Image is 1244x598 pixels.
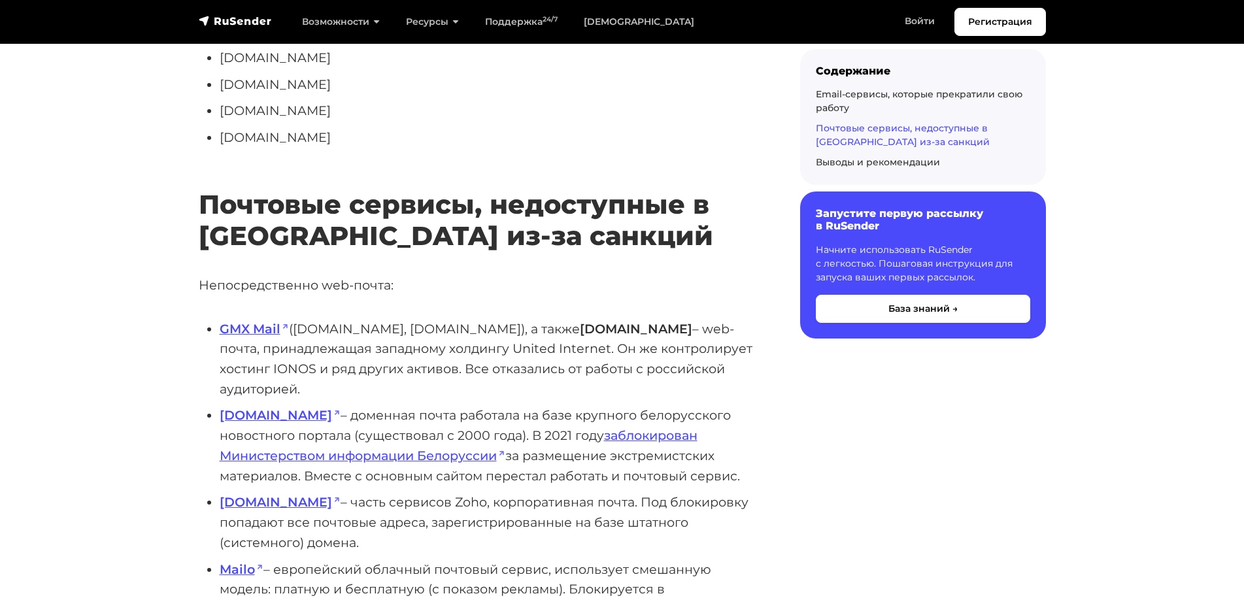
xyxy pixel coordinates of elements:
strong: Mailo [220,561,255,577]
li: ([DOMAIN_NAME], [DOMAIN_NAME]), а также – web-почта, принадлежащая западному холдингу United Inte... [220,319,758,399]
button: База знаний → [816,295,1030,323]
h2: Почтовые сервисы, недоступные в [GEOGRAPHIC_DATA] из-за санкций [199,150,758,252]
a: Войти [892,8,948,35]
p: Непосредственно web-почта: [199,275,758,295]
a: Почтовые сервисы, недоступные в [GEOGRAPHIC_DATA] из-за санкций [816,122,990,148]
a: [DOMAIN_NAME] [220,407,341,423]
sup: 24/7 [543,15,558,24]
a: Возможности [289,8,393,35]
a: Ресурсы [393,8,472,35]
a: Регистрация [954,8,1046,36]
li: – часть сервисов Zoho, корпоративная почта. Под блокировку попадают все почтовые адреса, зарегист... [220,492,758,552]
a: Запустите первую рассылку в RuSender Начните использовать RuSender с легкостью. Пошаговая инструк... [800,191,1046,338]
a: заблокирован Министерством информации Белоруссии [220,427,698,463]
li: [DOMAIN_NAME] [220,101,758,121]
li: [DOMAIN_NAME] [220,127,758,148]
a: Mailo [220,561,263,577]
strong: [DOMAIN_NAME] [220,494,332,510]
li: – доменная почта работала на базе крупного белорусского новостного портала (существовал с 2000 го... [220,405,758,486]
strong: [DOMAIN_NAME] [580,321,692,337]
strong: GMX Mail [220,321,280,337]
a: GMX Mail [220,321,289,337]
strong: [DOMAIN_NAME] [220,407,332,423]
a: [DEMOGRAPHIC_DATA] [571,8,707,35]
li: [DOMAIN_NAME] [220,48,758,68]
div: Содержание [816,65,1030,77]
img: RuSender [199,14,272,27]
p: Начните использовать RuSender с легкостью. Пошаговая инструкция для запуска ваших первых рассылок. [816,243,1030,284]
a: Email-сервисы, которые прекратили свою работу [816,88,1022,114]
a: Поддержка24/7 [472,8,571,35]
h6: Запустите первую рассылку в RuSender [816,207,1030,232]
a: Выводы и рекомендации [816,156,940,168]
li: [DOMAIN_NAME] [220,75,758,95]
a: [DOMAIN_NAME] [220,494,341,510]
